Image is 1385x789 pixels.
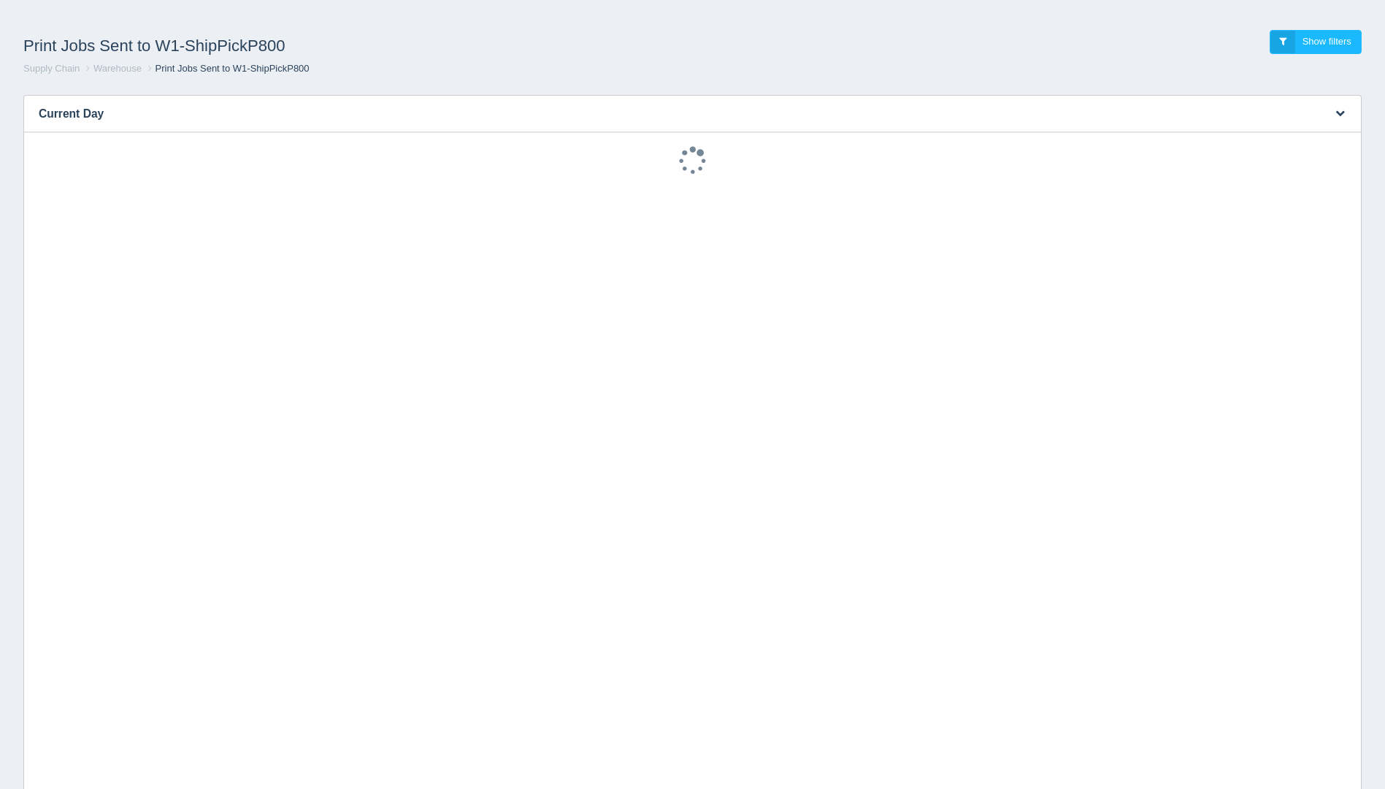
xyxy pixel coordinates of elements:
[145,62,310,76] li: Print Jobs Sent to W1-ShipPickP800
[1270,30,1362,54] a: Show filters
[23,63,80,74] a: Supply Chain
[93,63,142,74] a: Warehouse
[24,96,1316,132] h3: Current Day
[23,30,693,62] h1: Print Jobs Sent to W1-ShipPickP800
[1302,36,1351,47] span: Show filters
